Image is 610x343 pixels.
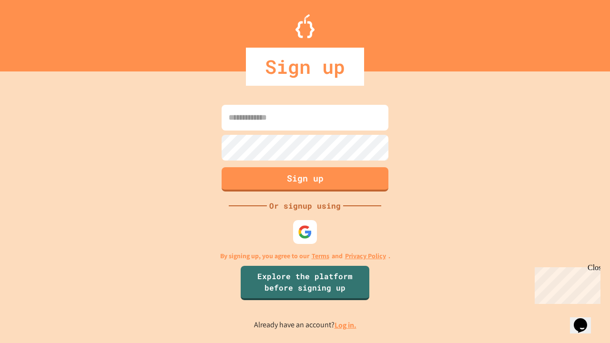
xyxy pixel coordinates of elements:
[267,200,343,212] div: Or signup using
[298,225,312,239] img: google-icon.svg
[246,48,364,86] div: Sign up
[345,251,386,261] a: Privacy Policy
[531,263,600,304] iframe: chat widget
[241,266,369,300] a: Explore the platform before signing up
[295,14,315,38] img: Logo.svg
[335,320,356,330] a: Log in.
[254,319,356,331] p: Already have an account?
[570,305,600,333] iframe: chat widget
[220,251,390,261] p: By signing up, you agree to our and .
[312,251,329,261] a: Terms
[222,167,388,192] button: Sign up
[4,4,66,61] div: Chat with us now!Close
